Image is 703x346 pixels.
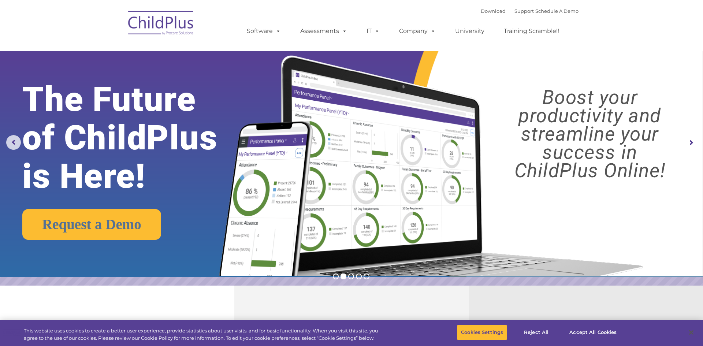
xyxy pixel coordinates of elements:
[535,8,579,14] a: Schedule A Demo
[565,325,621,340] button: Accept All Cookies
[24,327,387,342] div: This website uses cookies to create a better user experience, provide statistics about user visit...
[293,24,354,38] a: Assessments
[514,8,534,14] a: Support
[457,325,507,340] button: Cookies Settings
[22,80,247,196] rs-layer: The Future of ChildPlus is Here!
[448,24,492,38] a: University
[239,24,288,38] a: Software
[496,24,566,38] a: Training Scramble!!
[481,8,579,14] font: |
[124,6,198,42] img: ChildPlus by Procare Solutions
[486,88,694,180] rs-layer: Boost your productivity and streamline your success in ChildPlus Online!
[513,325,559,340] button: Reject All
[102,78,133,84] span: Phone number
[359,24,387,38] a: IT
[392,24,443,38] a: Company
[481,8,506,14] a: Download
[683,324,699,341] button: Close
[102,48,124,54] span: Last name
[22,209,161,240] a: Request a Demo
